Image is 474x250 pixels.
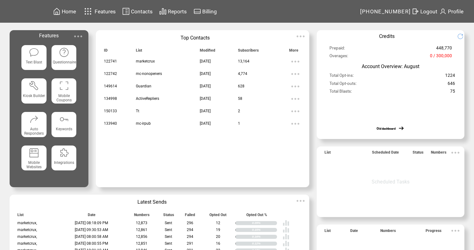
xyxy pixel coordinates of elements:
span: [DATE] [200,121,211,126]
span: Profile [448,8,463,15]
span: 294 [187,234,193,239]
span: Total Opt-ins: [329,73,354,81]
span: Credits [379,33,395,39]
a: Questionnaire [51,45,76,74]
span: 2 [238,109,240,113]
span: Status [163,213,174,220]
span: 12,873 [136,221,147,225]
img: ellypsis.svg [72,30,84,43]
span: 75 [450,89,455,96]
span: mc-nonopeners [136,72,162,76]
span: 133940 [104,121,117,126]
span: 1 [238,121,240,126]
span: Total Opt-outs: [329,81,356,89]
a: Profile [438,7,464,16]
img: mobile-websites.svg [29,148,39,158]
span: Contacts [131,8,153,15]
a: Text Blast [21,45,46,74]
img: ellypsis.svg [289,80,302,93]
img: ellypsis.svg [289,55,302,68]
img: ellypsis.svg [449,225,462,237]
span: Prepaid: [329,45,345,53]
img: poll%20-%20white.svg [283,233,289,240]
span: [DATE] [200,109,211,113]
img: tool%201.svg [29,81,39,91]
span: [DATE] [200,59,211,63]
span: List [136,48,142,55]
span: [DATE] 08:00:55 PM [75,241,108,246]
span: 628 [238,84,244,88]
span: Numbers [380,229,396,236]
img: ellypsis.svg [449,146,462,159]
a: Integrations [51,146,76,174]
span: More [289,48,298,55]
span: 19 [216,228,220,232]
span: List [324,229,331,236]
span: Overages: [329,53,348,61]
a: Mobile Websites [21,146,46,174]
a: Home [52,7,77,16]
span: [DATE] [200,72,211,76]
span: [PHONE_NUMBER] [360,8,411,15]
img: ellypsis.svg [289,68,302,80]
span: Questionnaire [53,60,76,64]
span: 1224 [445,73,455,81]
span: marketcrux, [17,228,37,232]
span: 58 [238,96,242,101]
a: Keywords [51,112,76,141]
span: 12 [216,221,220,225]
span: 20 [216,234,220,239]
span: Total Blasts: [329,89,352,96]
span: 646 [448,81,455,89]
span: Text Blast [26,60,42,64]
span: 4,774 [238,72,247,76]
span: 0 / 300,000 [430,53,452,61]
span: marketcrux, [17,241,37,246]
span: 16 [216,241,220,246]
span: Top Contacts [181,35,210,41]
span: 149614 [104,84,117,88]
span: 134998 [104,96,117,101]
span: 12,856 [136,234,147,239]
span: 296 [187,221,193,225]
a: Contacts [121,7,154,16]
a: Features [82,5,117,17]
span: mc-irpub [136,121,151,126]
img: features.svg [83,6,93,16]
img: contacts.svg [122,7,130,15]
span: ActiveRepliers [136,96,159,101]
span: Features [39,33,59,39]
span: marketcrux, [17,234,37,239]
span: Opted Out [209,213,226,220]
span: Opted Out % [246,213,267,220]
span: [DATE] 08:00:58 AM [75,234,108,239]
span: Kiosk Builder [23,94,45,98]
img: ellypsis.svg [289,93,302,105]
span: Sent [165,234,172,239]
span: Auto Responders [24,127,44,136]
span: 294 [187,228,193,232]
img: keywords.svg [59,114,69,124]
span: Scheduled Date [372,150,399,157]
a: Billing [193,7,218,16]
img: chart.svg [159,7,167,15]
span: Sent [165,241,172,246]
span: Scheduled Tasks [372,179,409,185]
div: 0.09% [252,221,277,225]
span: Account Overview: August [362,63,419,69]
span: Numbers [431,150,446,157]
span: Progress [426,229,441,236]
img: poll%20-%20white.svg [283,220,289,226]
span: Features [95,8,116,15]
span: Tt [136,109,139,113]
span: Reports [168,8,187,15]
span: marketcrux, [17,221,37,225]
span: List [324,150,331,157]
span: [DATE] 09:30:53 AM [75,228,108,232]
span: 122741 [104,59,117,63]
span: [DATE] [200,96,211,101]
img: text-blast.svg [29,47,39,58]
span: Subscribers [238,48,259,55]
img: exit.svg [412,7,419,15]
img: coupons.svg [59,81,69,91]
